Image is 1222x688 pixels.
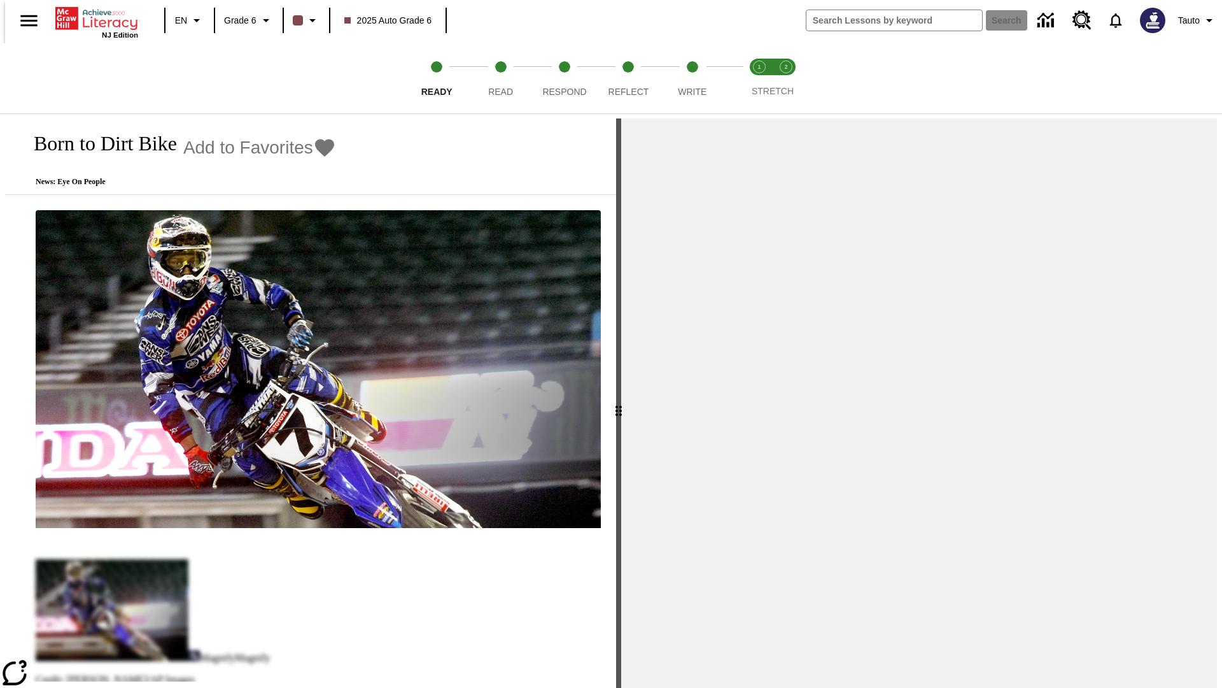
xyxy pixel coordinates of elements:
input: search field [806,10,982,31]
text: 2 [784,64,787,70]
button: Reflect step 4 of 5 [591,43,665,113]
span: STRETCH [752,86,794,96]
a: Data Center [1030,3,1065,38]
button: Class color is dark brown. Change class color [288,9,325,32]
button: Add to Favorites - Born to Dirt Bike [183,136,336,159]
span: Reflect [608,87,649,97]
span: 2025 Auto Grade 6 [344,14,432,27]
span: Tauto [1178,14,1200,27]
button: Write step 5 of 5 [656,43,729,113]
img: Motocross racer James Stewart flies through the air on his dirt bike. [36,210,601,529]
div: activity [621,118,1217,688]
button: Profile/Settings [1173,9,1222,32]
div: Home [55,4,138,39]
button: Stretch Read step 1 of 2 [741,43,778,113]
h1: Born to Dirt Bike [20,132,177,155]
button: Language: EN, Select a language [169,9,210,32]
div: Press Enter or Spacebar and then press right and left arrow keys to move the slider [616,118,621,688]
button: Respond step 3 of 5 [528,43,601,113]
button: Open side menu [10,2,48,39]
span: Read [488,87,513,97]
span: Respond [542,87,586,97]
span: Write [678,87,706,97]
img: Avatar [1140,8,1165,33]
a: Notifications [1099,4,1132,37]
p: News: Eye On People [20,177,336,187]
button: Select a new avatar [1132,4,1173,37]
button: Stretch Respond step 2 of 2 [768,43,804,113]
button: Grade: Grade 6, Select a grade [219,9,279,32]
span: EN [175,14,187,27]
button: Read step 2 of 5 [463,43,537,113]
span: Grade 6 [224,14,256,27]
span: Add to Favorites [183,138,313,158]
span: NJ Edition [102,31,138,39]
text: 1 [757,64,761,70]
div: reading [5,118,616,682]
a: Resource Center, Will open in new tab [1065,3,1099,38]
button: Ready step 1 of 5 [400,43,474,113]
span: Ready [421,87,453,97]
